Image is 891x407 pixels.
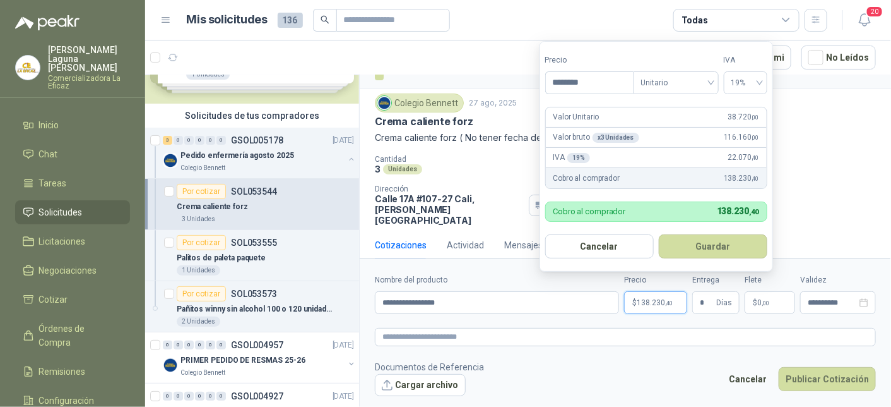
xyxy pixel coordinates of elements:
div: 0 [195,136,204,145]
p: SOL053555 [231,238,277,247]
span: Órdenes de Compra [39,322,118,349]
label: Precio [545,54,634,66]
span: Cotizar [39,293,68,307]
span: ,00 [752,134,759,141]
p: GSOL004957 [231,341,283,349]
p: Valor bruto [553,131,639,143]
p: 3 [375,164,381,174]
a: Por cotizarSOL053573Pañitos winny sin alcohol 100 o 120 unidades2 Unidades [145,281,359,332]
div: Actividad [447,238,484,252]
span: ,00 [762,300,769,307]
span: Solicitudes [39,205,83,219]
div: Todas [682,13,708,27]
span: ,00 [752,114,759,121]
span: 138.230 [724,173,759,185]
a: Por cotizarSOL053544Crema caliente forz3 Unidades [145,179,359,230]
div: Unidades [383,164,422,174]
p: IVA [553,152,590,164]
p: 27 ago, 2025 [469,97,517,109]
a: Inicio [15,113,130,137]
label: Precio [624,274,687,286]
span: 138.230 [637,299,673,307]
p: GSOL005178 [231,136,283,145]
img: Company Logo [163,358,178,373]
p: PRIMER PEDIDO DE RESMAS 25-26 [180,355,305,367]
div: 19 % [567,153,590,163]
p: [DATE] [333,135,354,147]
img: Logo peakr [15,15,80,30]
p: Calle 17A #107-27 Cali , [PERSON_NAME][GEOGRAPHIC_DATA] [375,193,524,226]
span: 20 [866,6,883,18]
div: 0 [216,136,226,145]
p: Dirección [375,185,524,193]
div: Por cotizar [177,184,226,199]
p: Palitos de paleta paquete [177,252,266,264]
label: Nombre del producto [375,274,619,286]
a: Licitaciones [15,229,130,253]
p: Crema caliente forz [177,201,248,213]
button: Publicar Cotización [779,367,876,391]
button: 20 [853,9,876,32]
p: Cantidad [375,155,550,164]
div: 0 [184,392,194,401]
div: Por cotizar [177,235,226,250]
span: Licitaciones [39,234,86,248]
div: 0 [184,136,194,145]
h1: Mis solicitudes [187,11,268,29]
span: $ [753,299,757,307]
a: Cotizar [15,288,130,312]
div: 0 [206,136,215,145]
p: Valor Unitario [553,111,599,123]
span: 38.720 [728,111,759,123]
p: Colegio Bennett [180,163,225,173]
button: Cancelar [722,367,774,391]
div: 0 [174,392,183,401]
button: Cancelar [545,234,654,258]
button: Guardar [659,234,767,258]
a: Negociaciones [15,258,130,282]
label: Flete [745,274,795,286]
p: [PERSON_NAME] Laguna [PERSON_NAME] [48,46,130,72]
a: Remisiones [15,360,130,384]
p: Documentos de Referencia [375,360,484,374]
span: 116.160 [724,131,759,143]
p: SOL053544 [231,187,277,196]
p: Cobro al comprador [553,207,626,216]
div: 1 Unidades [177,265,220,276]
a: 3 0 0 0 0 0 GSOL005178[DATE] Company LogoPedido enfermería agosto 2025Colegio Bennett [163,133,357,173]
p: Pedido enfermería agosto 2025 [180,150,294,162]
span: 136 [278,13,303,28]
img: Company Logo [16,56,40,80]
div: 0 [174,136,183,145]
div: Colegio Bennett [375,94,464,112]
p: Cobro al comprador [553,173,620,185]
div: 0 [216,341,226,349]
label: Entrega [692,274,740,286]
button: Cargar archivo [375,374,466,397]
div: 0 [206,341,215,349]
div: 3 Unidades [177,214,220,224]
div: 0 [184,341,194,349]
span: ,40 [752,154,759,161]
div: 0 [195,341,204,349]
div: 0 [163,341,172,349]
span: search [321,15,329,24]
span: Días [716,292,732,313]
a: Chat [15,142,130,166]
img: Company Logo [163,153,178,168]
div: Solicitudes de tus compradores [145,104,359,128]
p: Pañitos winny sin alcohol 100 o 120 unidades [177,303,334,315]
label: IVA [724,54,767,66]
span: 22.070 [728,152,759,164]
span: ,40 [752,175,759,182]
div: Cotizaciones [375,238,427,252]
label: Validez [800,274,876,286]
p: [DATE] [333,339,354,351]
img: Company Logo [377,96,391,110]
span: Tareas [39,176,67,190]
div: 0 [216,392,226,401]
span: ,40 [665,300,673,307]
div: 0 [206,392,215,401]
p: [DATE] [333,391,354,403]
div: 0 [163,392,172,401]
